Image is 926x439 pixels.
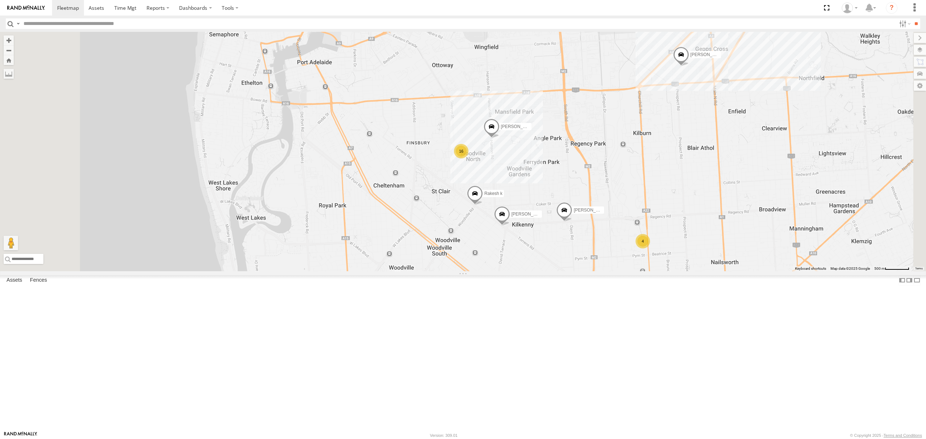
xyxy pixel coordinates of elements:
[501,124,537,129] span: [PERSON_NAME]
[454,144,468,158] div: 16
[886,2,897,14] i: ?
[839,3,860,13] div: Peter Lu
[899,275,906,286] label: Dock Summary Table to the Left
[913,275,921,286] label: Hide Summary Table
[636,234,650,248] div: 4
[511,212,547,217] span: [PERSON_NAME]
[795,266,826,271] button: Keyboard shortcuts
[15,18,21,29] label: Search Query
[874,267,885,270] span: 500 m
[430,433,458,438] div: Version: 309.01
[26,275,51,285] label: Fences
[4,236,18,250] button: Drag Pegman onto the map to open Street View
[906,275,913,286] label: Dock Summary Table to the Right
[872,266,912,271] button: Map Scale: 500 m per 64 pixels
[574,208,609,213] span: [PERSON_NAME]
[3,275,26,285] label: Assets
[691,52,726,57] span: [PERSON_NAME]
[4,432,37,439] a: Visit our Website
[850,433,922,438] div: © Copyright 2025 -
[7,5,45,10] img: rand-logo.svg
[4,55,14,65] button: Zoom Home
[831,267,870,270] span: Map data ©2025 Google
[914,81,926,91] label: Map Settings
[484,191,502,196] span: Rakesh k
[4,45,14,55] button: Zoom out
[4,35,14,45] button: Zoom in
[896,18,912,29] label: Search Filter Options
[4,69,14,79] label: Measure
[915,267,923,270] a: Terms (opens in new tab)
[884,433,922,438] a: Terms and Conditions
